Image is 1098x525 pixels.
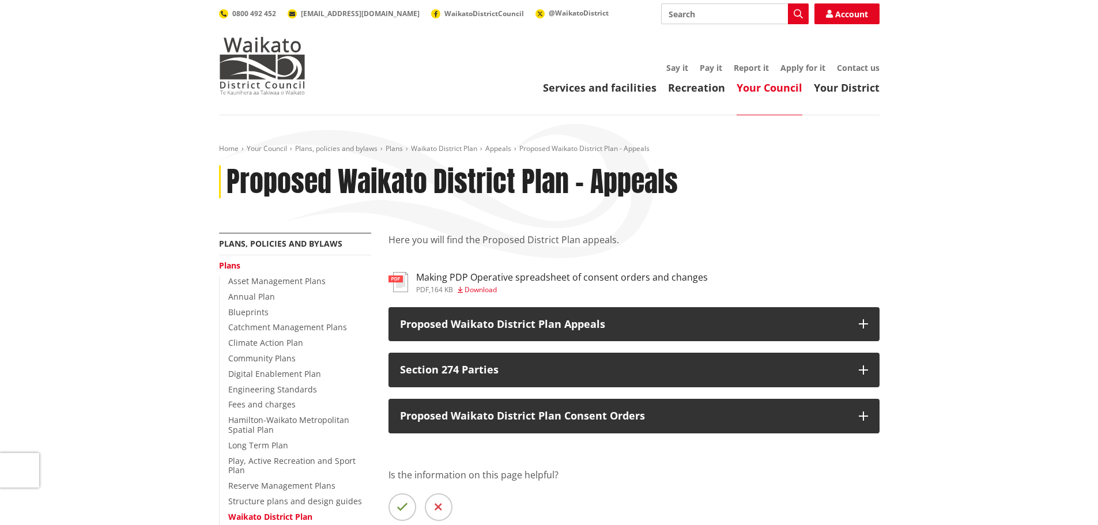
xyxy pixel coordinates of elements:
img: document-pdf.svg [388,272,408,292]
div: , [416,286,708,293]
button: Section 274 Parties [388,353,880,387]
p: Proposed Waikato District Plan Consent Orders [400,410,847,422]
p: Section 274 Parties [400,364,847,376]
span: Proposed Waikato District Plan - Appeals [519,143,650,153]
a: Reserve Management Plans [228,480,335,491]
a: Fees and charges [228,399,296,410]
a: 0800 492 452 [219,9,276,18]
a: Structure plans and design guides [228,496,362,507]
a: Asset Management Plans [228,275,326,286]
img: Waikato District Council - Te Kaunihera aa Takiwaa o Waikato [219,37,305,95]
p: Proposed Waikato District Plan Appeals [400,319,847,330]
button: Proposed Waikato District Plan Appeals [388,307,880,342]
a: Blueprints [228,307,269,318]
nav: breadcrumb [219,144,880,154]
a: Digital Enablement Plan [228,368,321,379]
a: Waikato District Plan [228,511,312,522]
a: Home [219,143,239,153]
h1: Proposed Waikato District Plan - Appeals [227,165,678,199]
a: Report it [734,62,769,73]
a: WaikatoDistrictCouncil [431,9,524,18]
span: pdf [416,285,429,294]
a: Climate Action Plan [228,337,303,348]
span: [EMAIL_ADDRESS][DOMAIN_NAME] [301,9,420,18]
a: Community Plans [228,353,296,364]
span: WaikatoDistrictCouncil [444,9,524,18]
a: Plans, policies and bylaws [219,238,342,249]
a: Your Council [247,143,287,153]
a: Engineering Standards [228,384,317,395]
span: Download [465,285,497,294]
p: Here you will find the Proposed District Plan appeals. [388,233,880,260]
a: Say it [666,62,688,73]
a: Your Council [737,81,802,95]
span: 164 KB [431,285,453,294]
a: Making PDP Operative spreadsheet of consent orders and changes pdf,164 KB Download [388,272,708,293]
span: @WaikatoDistrict [549,8,609,18]
a: Waikato District Plan [411,143,477,153]
a: Services and facilities [543,81,656,95]
a: Your District [814,81,880,95]
a: Plans, policies and bylaws [295,143,378,153]
a: Pay it [700,62,722,73]
a: Catchment Management Plans [228,322,347,333]
a: Account [814,3,880,24]
span: 0800 492 452 [232,9,276,18]
a: Appeals [485,143,511,153]
a: Contact us [837,62,880,73]
a: Plans [219,260,240,271]
button: Proposed Waikato District Plan Consent Orders [388,399,880,433]
a: Annual Plan [228,291,275,302]
a: Apply for it [780,62,825,73]
a: Recreation [668,81,725,95]
a: Plans [386,143,403,153]
input: Search input [661,3,809,24]
p: Is the information on this page helpful? [388,468,880,482]
a: Hamilton-Waikato Metropolitan Spatial Plan [228,414,349,435]
h3: Making PDP Operative spreadsheet of consent orders and changes [416,272,708,283]
a: @WaikatoDistrict [535,8,609,18]
a: [EMAIL_ADDRESS][DOMAIN_NAME] [288,9,420,18]
a: Long Term Plan [228,440,288,451]
a: Play, Active Recreation and Sport Plan [228,455,356,476]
